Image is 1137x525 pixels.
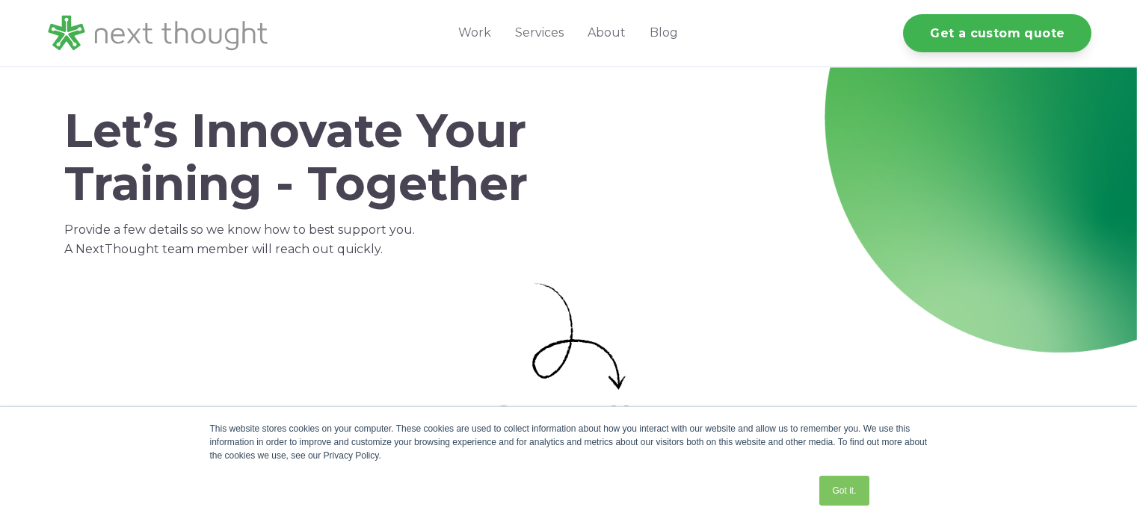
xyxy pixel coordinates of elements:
[64,102,528,212] span: Let’s Innovate Your Training - Together
[64,242,383,256] span: A NextThought team member will reach out quickly.
[46,400,1092,431] h2: Contact Us
[819,476,869,506] a: Got it.
[64,223,415,237] span: Provide a few details so we know how to best support you.
[532,283,626,391] img: Small curly arrow
[210,422,928,462] div: This website stores cookies on your computer. These cookies are used to collect information about...
[903,14,1091,52] a: Get a custom quote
